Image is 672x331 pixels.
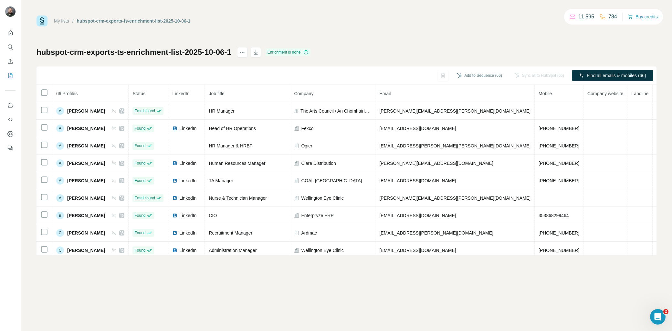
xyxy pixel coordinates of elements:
[134,160,145,166] span: Found
[379,248,456,253] span: [EMAIL_ADDRESS][DOMAIN_NAME]
[132,91,145,96] span: Status
[172,213,177,218] img: LinkedIn logo
[539,230,579,236] span: [PHONE_NUMBER]
[539,91,552,96] span: Mobile
[56,194,64,202] div: A
[67,247,105,254] span: [PERSON_NAME]
[56,246,64,254] div: C
[539,213,569,218] span: 353868299464
[379,213,456,218] span: [EMAIL_ADDRESS][DOMAIN_NAME]
[172,230,177,236] img: LinkedIn logo
[179,230,196,236] span: LinkedIn
[72,18,74,24] li: /
[587,91,623,96] span: Company website
[67,108,105,114] span: [PERSON_NAME]
[209,178,233,183] span: TA Manager
[608,13,617,21] p: 784
[539,126,579,131] span: [PHONE_NUMBER]
[5,142,16,154] button: Feedback
[5,27,16,39] button: Quick start
[301,160,336,166] span: Clare Distribution
[301,195,343,201] span: Wellington Eye Clinic
[172,178,177,183] img: LinkedIn logo
[172,248,177,253] img: LinkedIn logo
[179,125,196,132] span: LinkedIn
[56,159,64,167] div: A
[301,230,317,236] span: Ardmac
[452,71,507,80] button: Add to Sequence (66)
[134,125,145,131] span: Found
[209,126,256,131] span: Head of HR Operations
[56,91,78,96] span: 66 Profiles
[301,143,312,149] span: Ogier
[294,91,313,96] span: Company
[172,91,189,96] span: LinkedIn
[379,143,530,148] span: [EMAIL_ADDRESS][PERSON_NAME][PERSON_NAME][DOMAIN_NAME]
[172,196,177,201] img: LinkedIn logo
[572,70,653,81] button: Find all emails & mobiles (66)
[209,230,252,236] span: Recruitment Manager
[379,161,493,166] span: [PERSON_NAME][EMAIL_ADDRESS][DOMAIN_NAME]
[539,161,579,166] span: [PHONE_NUMBER]
[179,247,196,254] span: LinkedIn
[77,18,191,24] div: hubspot-crm-exports-ts-enrichment-list-2025-10-06-1
[56,142,64,150] div: A
[37,15,47,26] img: Surfe Logo
[134,178,145,184] span: Found
[5,114,16,125] button: Use Surfe API
[54,18,69,24] a: My lists
[379,126,456,131] span: [EMAIL_ADDRESS][DOMAIN_NAME]
[67,125,105,132] span: [PERSON_NAME]
[67,143,105,149] span: [PERSON_NAME]
[631,91,648,96] span: Landline
[209,91,224,96] span: Job title
[37,47,231,57] h1: hubspot-crm-exports-ts-enrichment-list-2025-10-06-1
[209,143,252,148] span: HR Manager & HRBP
[587,72,646,79] span: Find all emails & mobiles (66)
[209,108,234,114] span: HR Manager
[5,41,16,53] button: Search
[134,143,145,149] span: Found
[300,108,371,114] span: The Arts Council / An Chomhairle Ealaíon
[67,195,105,201] span: [PERSON_NAME]
[379,91,391,96] span: Email
[67,212,105,219] span: [PERSON_NAME]
[56,177,64,185] div: A
[134,247,145,253] span: Found
[301,212,333,219] span: Enterpryze ERP
[172,126,177,131] img: LinkedIn logo
[179,160,196,166] span: LinkedIn
[301,247,343,254] span: Wellington Eye Clinic
[134,230,145,236] span: Found
[379,230,493,236] span: [EMAIL_ADDRESS][PERSON_NAME][DOMAIN_NAME]
[209,248,257,253] span: Administration Manager
[134,213,145,218] span: Found
[172,161,177,166] img: LinkedIn logo
[56,107,64,115] div: A
[578,13,594,21] p: 11,595
[5,70,16,81] button: My lists
[539,248,579,253] span: [PHONE_NUMBER]
[209,161,265,166] span: Human Resources Manager
[663,309,668,314] span: 2
[179,177,196,184] span: LinkedIn
[379,196,530,201] span: [PERSON_NAME][EMAIL_ADDRESS][PERSON_NAME][DOMAIN_NAME]
[56,229,64,237] div: C
[67,177,105,184] span: [PERSON_NAME]
[67,160,105,166] span: [PERSON_NAME]
[266,48,310,56] div: Enrichment is done
[379,108,530,114] span: [PERSON_NAME][EMAIL_ADDRESS][PERSON_NAME][DOMAIN_NAME]
[134,108,155,114] span: Email found
[5,55,16,67] button: Enrich CSV
[56,212,64,219] div: B
[5,6,16,17] img: Avatar
[379,178,456,183] span: [EMAIL_ADDRESS][DOMAIN_NAME]
[301,177,362,184] span: GOAL [GEOGRAPHIC_DATA]
[209,196,267,201] span: Nurse & Technician Manager
[56,125,64,132] div: A
[237,47,247,57] button: actions
[650,309,666,325] iframe: Intercom live chat
[5,100,16,111] button: Use Surfe on LinkedIn
[5,128,16,140] button: Dashboard
[539,178,579,183] span: [PHONE_NUMBER]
